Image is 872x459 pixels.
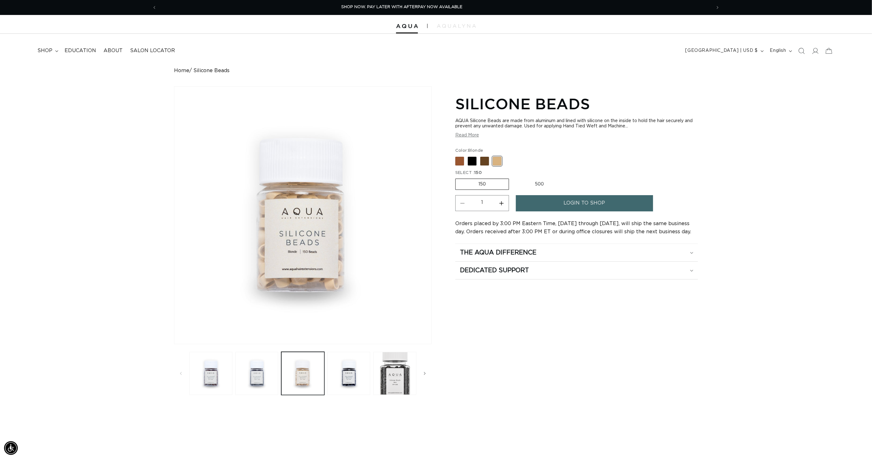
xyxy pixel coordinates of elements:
button: Load image 3 in gallery view [281,352,324,395]
span: SHOP NOW. PAY LATER WITH AFTERPAY NOW AVAILABLE [342,5,463,9]
a: About [100,44,126,58]
a: Home [174,68,189,74]
img: aqualyna.com [437,24,476,28]
button: English [766,45,795,57]
span: English [770,47,786,54]
button: Load image 5 in gallery view [373,352,416,395]
label: Black [468,157,477,165]
summary: The Aqua Difference [455,244,698,261]
span: Orders placed by 3:00 PM Eastern Time, [DATE] through [DATE], will ship the same business day. Or... [455,221,691,234]
label: Brown [455,157,464,165]
legend: Color: [455,148,484,154]
a: Education [61,44,100,58]
button: Read More [455,133,479,138]
span: 150 [474,171,482,175]
span: shop [37,47,52,54]
button: Next announcement [711,2,724,13]
span: login to shop [564,195,605,211]
label: Blonde [493,157,501,165]
a: Salon Locator [126,44,179,58]
button: Load image 1 in gallery view [189,352,232,395]
button: Load image 2 in gallery view [235,352,279,395]
h2: Dedicated Support [460,266,529,274]
summary: Search [795,44,808,58]
button: Slide left [174,367,188,380]
legend: SELECT : [455,170,482,176]
label: 500 [512,179,567,190]
span: Education [65,47,96,54]
summary: shop [34,44,61,58]
span: Salon Locator [130,47,175,54]
div: Accessibility Menu [4,441,18,455]
a: login to shop [516,195,653,211]
h1: Silicone Beads [455,94,698,113]
img: Aqua Hair Extensions [396,24,418,28]
label: Dark Brown [480,157,489,165]
div: AQUA Silicone Beads are made from aluminum and lined with silicone on the inside to hold the hair... [455,118,698,129]
button: Load image 4 in gallery view [327,352,371,395]
h2: The Aqua Difference [460,249,536,257]
media-gallery: Gallery Viewer [174,86,432,397]
nav: breadcrumbs [174,68,698,74]
span: [GEOGRAPHIC_DATA] | USD $ [685,47,758,54]
span: Blonde [468,149,483,153]
button: Slide right [418,367,432,380]
span: Silicone Beads [193,68,230,74]
iframe: Chat Widget [841,429,872,459]
button: Previous announcement [148,2,161,13]
span: About [104,47,123,54]
summary: Dedicated Support [455,262,698,279]
label: 150 [455,179,509,190]
button: [GEOGRAPHIC_DATA] | USD $ [682,45,766,57]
